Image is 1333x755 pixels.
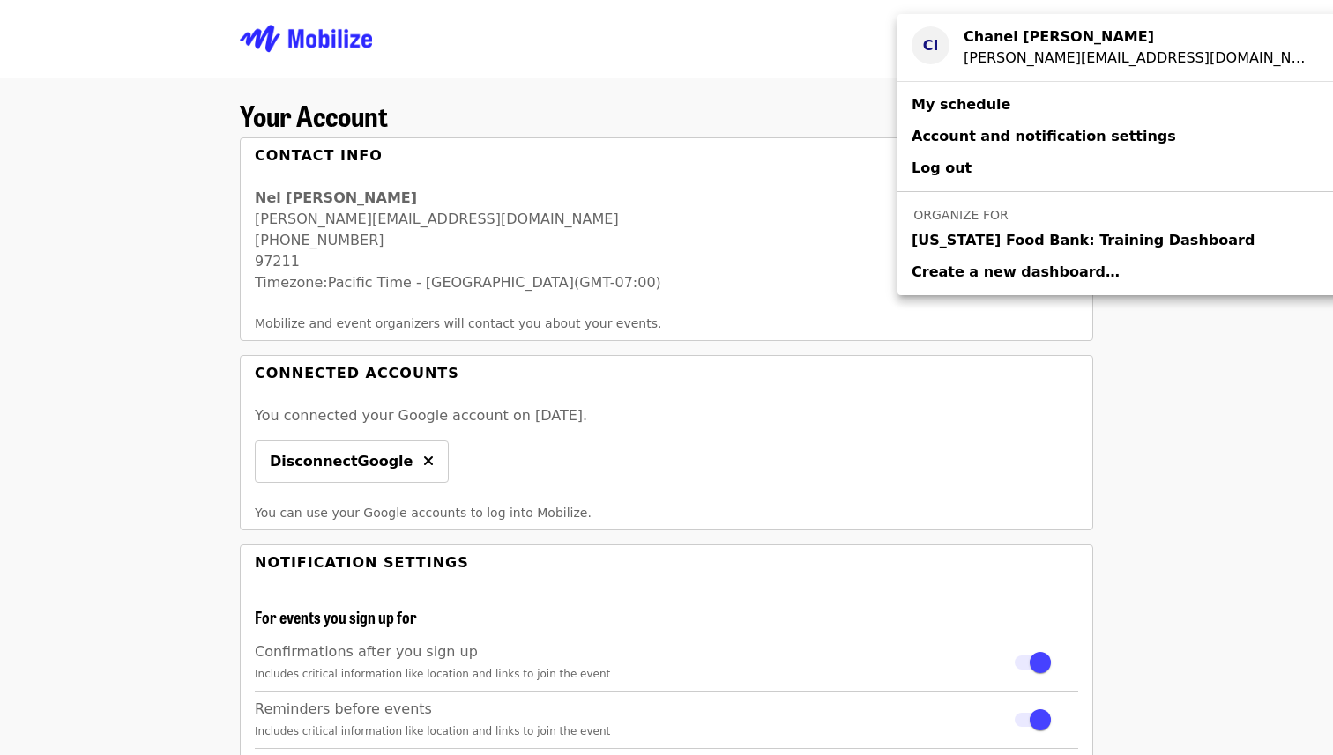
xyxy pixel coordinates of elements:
[912,128,1176,144] span: Account and notification settings
[912,263,1120,280] span: Create a new dashboard…
[912,159,972,176] span: Log out
[964,28,1154,45] strong: Chanel [PERSON_NAME]
[913,208,1008,222] span: Organize for
[912,26,949,64] div: CI
[912,230,1255,251] span: [US_STATE] Food Bank: Training Dashboard
[964,26,1314,48] div: Chanel Ison
[912,96,1010,113] span: My schedule
[964,48,1314,69] div: cison@oregonfoodbank.org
